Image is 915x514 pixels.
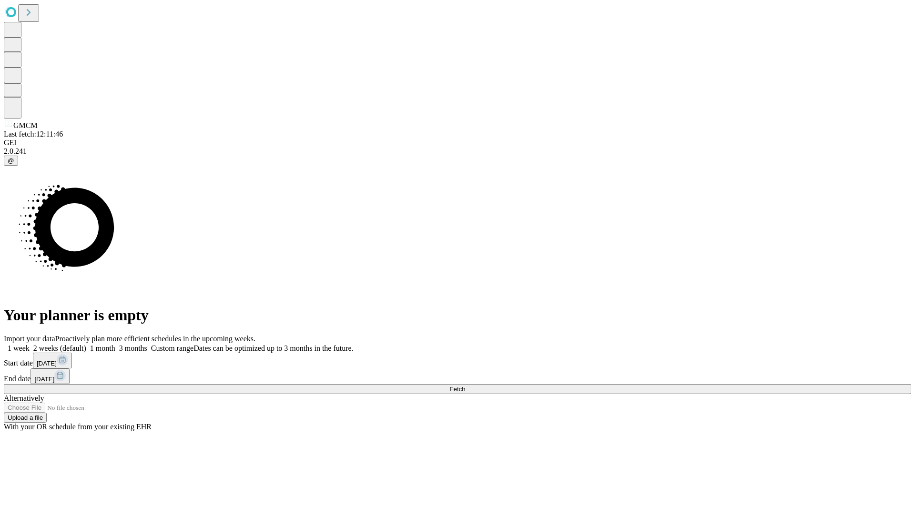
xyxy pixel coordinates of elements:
[4,335,55,343] span: Import your data
[4,394,44,402] span: Alternatively
[30,368,70,384] button: [DATE]
[33,353,72,368] button: [DATE]
[4,384,911,394] button: Fetch
[4,413,47,423] button: Upload a file
[4,138,911,147] div: GEI
[4,130,63,138] span: Last fetch: 12:11:46
[4,147,911,156] div: 2.0.241
[4,368,911,384] div: End date
[151,344,193,352] span: Custom range
[90,344,115,352] span: 1 month
[8,344,30,352] span: 1 week
[33,344,86,352] span: 2 weeks (default)
[34,376,54,383] span: [DATE]
[193,344,353,352] span: Dates can be optimized up to 3 months in the future.
[37,360,57,367] span: [DATE]
[55,335,255,343] span: Proactively plan more efficient schedules in the upcoming weeks.
[4,423,152,431] span: With your OR schedule from your existing EHR
[8,157,14,164] span: @
[13,121,38,129] span: GMCM
[119,344,147,352] span: 3 months
[4,353,911,368] div: Start date
[4,156,18,166] button: @
[449,385,465,393] span: Fetch
[4,306,911,324] h1: Your planner is empty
